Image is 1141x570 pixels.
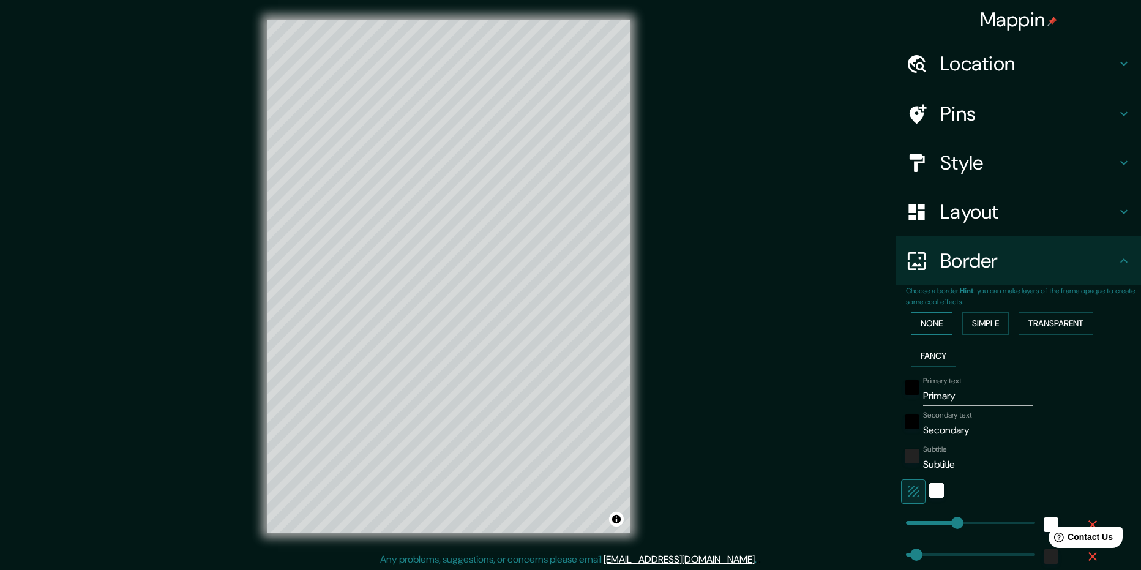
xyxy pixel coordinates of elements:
[962,312,1009,335] button: Simple
[923,410,972,421] label: Secondary text
[940,249,1117,273] h4: Border
[923,444,947,455] label: Subtitle
[1044,549,1058,564] button: color-222222
[905,380,919,395] button: black
[1032,522,1128,557] iframe: Help widget launcher
[896,39,1141,88] div: Location
[980,7,1058,32] h4: Mappin
[1047,17,1057,26] img: pin-icon.png
[604,553,755,566] a: [EMAIL_ADDRESS][DOMAIN_NAME]
[896,187,1141,236] div: Layout
[1044,517,1058,532] button: white
[896,138,1141,187] div: Style
[940,102,1117,126] h4: Pins
[1019,312,1093,335] button: Transparent
[923,376,961,386] label: Primary text
[758,552,761,567] div: .
[906,285,1141,307] p: Choose a border. : you can make layers of the frame opaque to create some cool effects.
[911,345,956,367] button: Fancy
[911,312,952,335] button: None
[929,483,944,498] button: white
[940,200,1117,224] h4: Layout
[896,89,1141,138] div: Pins
[380,552,757,567] p: Any problems, suggestions, or concerns please email .
[940,151,1117,175] h4: Style
[757,552,758,567] div: .
[940,51,1117,76] h4: Location
[905,414,919,429] button: black
[905,449,919,463] button: color-222222
[960,286,974,296] b: Hint
[896,236,1141,285] div: Border
[609,512,624,527] button: Toggle attribution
